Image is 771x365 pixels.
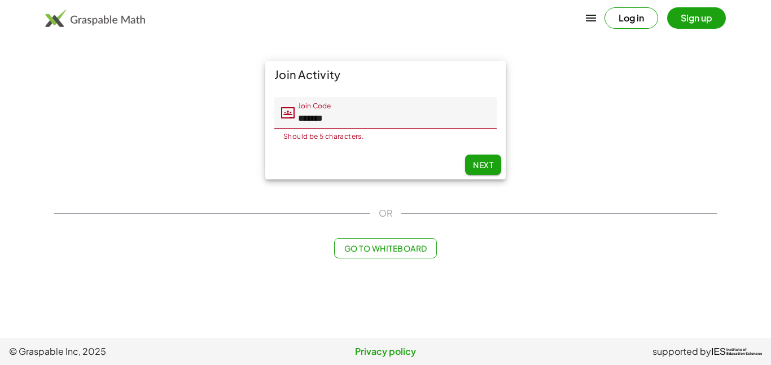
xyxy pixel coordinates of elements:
a: IESInstitute ofEducation Sciences [711,345,762,358]
span: Go to Whiteboard [344,243,427,253]
span: Next [473,160,493,170]
span: OR [379,206,392,220]
span: Institute of Education Sciences [726,348,762,356]
span: © Graspable Inc, 2025 [9,345,260,358]
button: Log in [604,7,658,29]
a: Privacy policy [260,345,511,358]
div: Join Activity [265,61,506,88]
button: Go to Whiteboard [334,238,436,258]
span: supported by [652,345,711,358]
div: Should be 5 characters. [283,133,488,140]
span: IES [711,346,726,357]
button: Sign up [667,7,726,29]
button: Next [465,155,501,175]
